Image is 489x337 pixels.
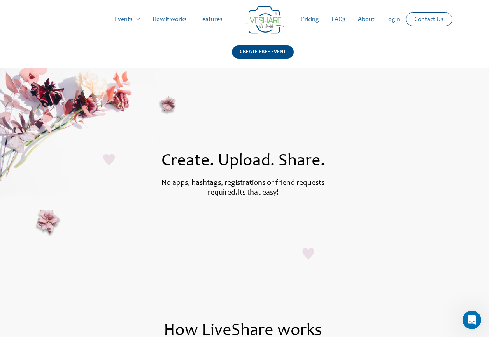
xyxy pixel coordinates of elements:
[14,7,475,32] nav: Site Navigation
[352,7,381,32] a: About
[232,45,294,59] div: CREATE FREE EVENT
[161,153,325,170] span: Create. Upload. Share.
[109,7,146,32] a: Events
[237,189,279,197] label: Its that easy!
[295,7,325,32] a: Pricing
[245,6,284,34] img: LiveShare logo - Capture & Share Event Memories
[379,7,406,32] a: Login
[232,45,294,68] a: CREATE FREE EVENT
[193,7,229,32] a: Features
[325,7,352,32] a: FAQs
[463,311,481,329] iframe: Intercom live chat
[146,7,193,32] a: How it works
[408,13,450,26] a: Contact Us
[161,179,324,197] label: No apps, hashtags, registrations or friend requests required.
